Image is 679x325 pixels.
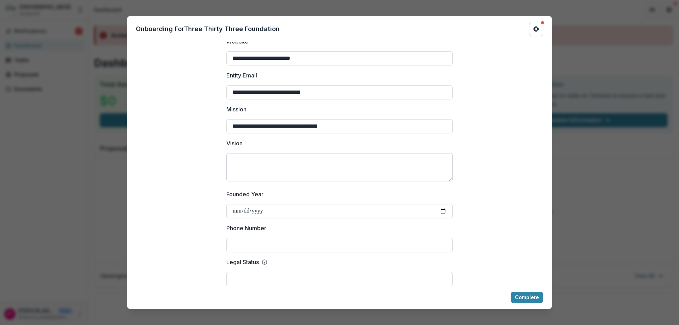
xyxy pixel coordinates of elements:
p: Mission [226,105,246,114]
p: Vision [226,139,243,147]
button: Complete [511,292,543,303]
p: Onboarding For Three Thirty Three Foundation [136,24,280,34]
p: Legal Status [226,258,259,266]
p: Phone Number [226,224,266,232]
button: Get Help [529,22,543,36]
p: Founded Year [226,190,263,198]
p: Entity Email [226,71,257,80]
